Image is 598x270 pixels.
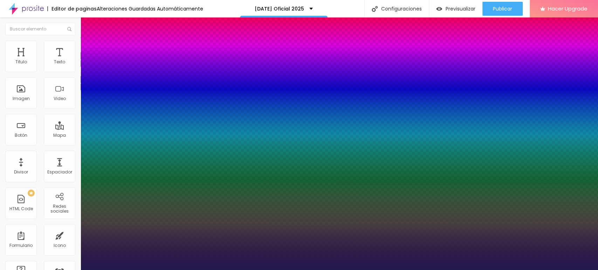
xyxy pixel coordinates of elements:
div: Imagen [13,96,30,101]
div: Icono [54,243,66,248]
div: Alteraciones Guardadas Automáticamente [97,6,203,11]
input: Buscar elemento [5,23,75,35]
div: Texto [54,59,65,64]
div: Formulario [9,243,33,248]
div: HTML Code [9,206,33,211]
div: Mapa [53,133,66,138]
div: Video [54,96,66,101]
div: Espaciador [47,170,72,175]
div: Editor de paginas [47,6,97,11]
img: Icone [372,6,378,12]
img: view-1.svg [436,6,442,12]
span: Publicar [493,6,512,12]
img: Icone [67,27,71,31]
div: Titulo [15,59,27,64]
div: Divisor [14,170,28,175]
button: Previsualizar [429,2,482,16]
div: Redes sociales [46,204,73,214]
span: Previsualizar [446,6,475,12]
button: Publicar [482,2,523,16]
p: [DATE] Oficial 2025 [255,6,304,11]
div: Botón [15,133,27,138]
span: Hacer Upgrade [548,6,587,12]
